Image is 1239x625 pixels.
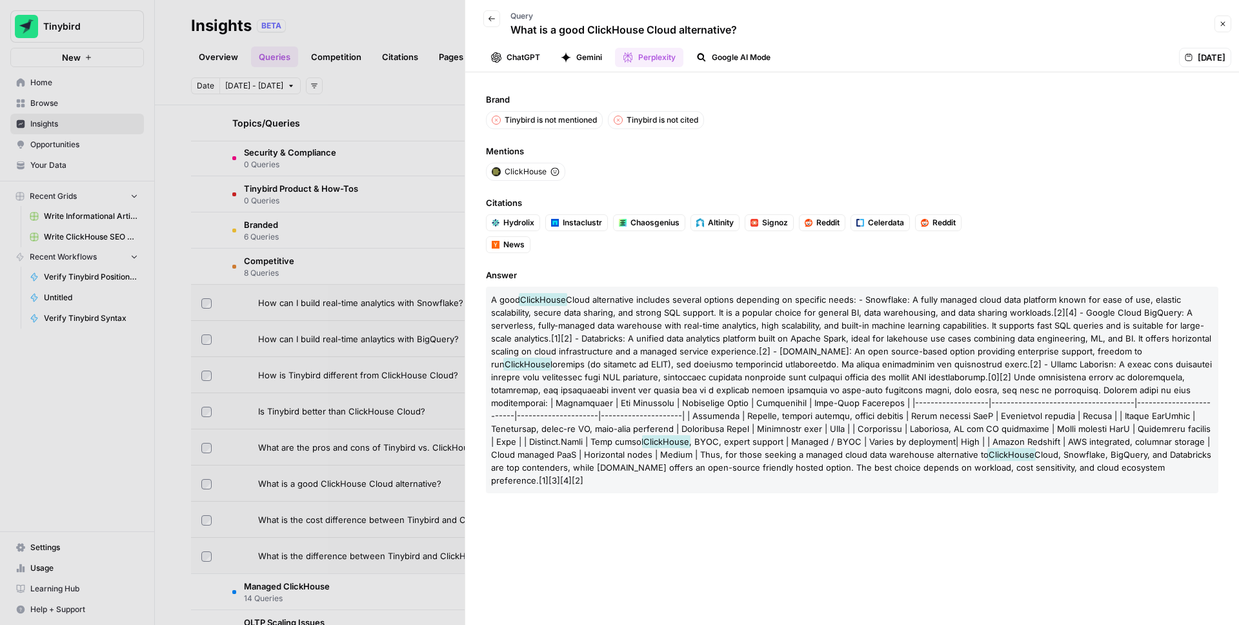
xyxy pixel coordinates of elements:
img: 5fcbr4ilp6fltt81asm9bsmz7n43 [750,219,758,227]
button: Google AI Mode [689,48,778,67]
button: Perplexity [615,48,683,67]
span: Instaclustr [563,217,602,229]
a: Reddit [915,214,962,231]
span: News [503,239,525,251]
img: pnmnmck6iq8hu21quc53vq1h87h8 [492,219,499,227]
span: Brand [486,93,1218,106]
p: Tinybird is not cited [627,114,698,126]
span: ClickHouse [642,435,690,448]
button: ChatGPT [483,48,548,67]
span: Cloud alternative includes several options depending on specific needs: - Snowflake: A fully mana... [491,294,1211,369]
a: Celerdata [851,214,910,231]
img: f47jf8bkxfqphz4wqi82aj4yc30z [551,219,559,227]
img: m2cl2pnoess66jx31edqk0jfpcfn [921,219,929,227]
span: ClickHouse [987,448,1036,461]
span: Reddit [816,217,840,229]
span: Cloud, Snowflake, BigQuery, and Databricks are top contenders, while [DOMAIN_NAME] offers an open... [491,449,1211,486]
a: Altinity [690,214,740,231]
a: Signoz [745,214,794,231]
img: w3x6ead1t0g61zwnetpcmflgzv8t [492,241,499,249]
span: Citations [486,196,1218,209]
a: Chaosgenius [613,214,685,231]
p: Tinybird is not mentioned [505,114,597,126]
span: Chaosgenius [630,217,680,229]
p: What is a good ClickHouse Cloud alternative? [510,22,737,37]
span: Answer [486,269,1218,282]
span: Signoz [762,217,788,229]
img: m2cl2pnoess66jx31edqk0jfpcfn [805,219,812,227]
span: ClickHouse [503,358,552,371]
a: Hydrolix [486,214,540,231]
span: Mentions [486,145,1218,158]
span: ClickHouse [505,166,547,178]
img: 5spmkxlg17jzj3pqj40jheqhlo72 [856,219,864,227]
img: vh3zuz0kr7sfa2qi6pnxhtfon0it [492,167,501,176]
p: Query [510,10,737,22]
span: Altinity [708,217,734,229]
img: wrw2zul02xc6eo2xxrumrhj6kf0e [696,218,704,227]
span: Hydrolix [503,217,534,229]
span: loremips (do sitametc ad ELIT), sed doeiusmo temporincid utlaboreetdo. Ma aliqua enimadminim ven ... [491,359,1212,447]
a: News [486,236,530,253]
span: , BYOC, expert support | Managed / BYOC | Varies by deployment| High | | Amazon Redshift | AWS in... [491,436,1210,460]
span: [DATE] [1198,51,1225,64]
a: Instaclustr [545,214,608,231]
button: Gemini [553,48,610,67]
a: Reddit [799,214,845,231]
span: Celerdata [868,217,904,229]
span: A good [491,294,520,305]
span: ClickHouse [519,293,567,306]
img: rz99czn5n042re928s992ctsle4m [619,219,627,227]
span: Reddit [932,217,956,229]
